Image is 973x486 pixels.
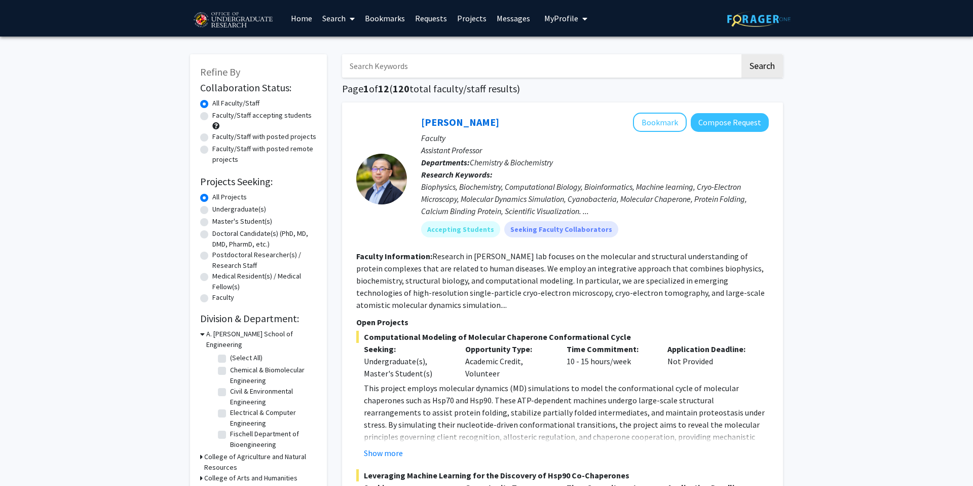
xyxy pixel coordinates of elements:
[421,181,769,217] div: Biophysics, Biochemistry, Computational Biology, Bioinformatics, Machine learning, Cryo-Electron ...
[200,176,317,188] h2: Projects Seeking:
[204,452,317,473] h3: College of Agriculture and Natural Resources
[206,329,317,350] h3: A. [PERSON_NAME] School of Engineering
[364,343,450,355] p: Seeking:
[364,355,450,379] div: Undergraduate(s), Master's Student(s)
[452,1,492,36] a: Projects
[356,331,769,343] span: Computational Modeling of Molecular Chaperone Conformational Cycle
[212,250,317,271] label: Postdoctoral Researcher(s) / Research Staff
[492,1,535,36] a: Messages
[317,1,360,36] a: Search
[212,144,317,165] label: Faculty/Staff with posted remote projects
[421,169,493,180] b: Research Keywords:
[421,157,470,167] b: Departments:
[212,271,317,292] label: Medical Resident(s) / Medical Fellow(s)
[364,382,769,467] p: This project employs molecular dynamics (MD) simulations to model the conformational cycle of mol...
[410,1,452,36] a: Requests
[200,65,240,78] span: Refine By
[212,131,316,142] label: Faculty/Staff with posted projects
[356,316,769,328] p: Open Projects
[421,144,769,156] p: Assistant Professor
[458,343,559,379] div: Academic Credit, Volunteer
[470,157,553,167] span: Chemistry & Biochemistry
[212,204,266,215] label: Undergraduate(s)
[200,82,317,94] h2: Collaboration Status:
[364,447,403,459] button: Show more
[230,386,314,407] label: Civil & Environmental Engineering
[421,221,500,237] mat-chip: Accepting Students
[421,132,769,144] p: Faculty
[465,343,551,355] p: Opportunity Type:
[356,469,769,481] span: Leveraging Machine Learning for the Discovery of Hsp90 Co-Chaperones
[363,82,369,95] span: 1
[212,98,259,109] label: All Faculty/Staff
[190,8,276,33] img: University of Maryland Logo
[504,221,618,237] mat-chip: Seeking Faculty Collaborators
[727,11,791,27] img: ForagerOne Logo
[356,251,432,261] b: Faculty Information:
[667,343,754,355] p: Application Deadline:
[230,407,314,429] label: Electrical & Computer Engineering
[212,192,247,202] label: All Projects
[559,343,660,379] div: 10 - 15 hours/week
[660,343,761,379] div: Not Provided
[633,113,687,132] button: Add Yanxin Liu to Bookmarks
[200,313,317,325] h2: Division & Department:
[741,54,783,78] button: Search
[691,113,769,132] button: Compose Request to Yanxin Liu
[230,450,314,471] label: Materials Science & Engineering
[356,251,765,310] fg-read-more: Research in [PERSON_NAME] lab focuses on the molecular and structural understanding of protein co...
[342,83,783,95] h1: Page of ( total faculty/staff results)
[421,116,499,128] a: [PERSON_NAME]
[212,292,234,303] label: Faculty
[360,1,410,36] a: Bookmarks
[230,365,314,386] label: Chemical & Biomolecular Engineering
[204,473,297,483] h3: College of Arts and Humanities
[544,13,578,23] span: My Profile
[8,440,43,478] iframe: Chat
[212,216,272,227] label: Master's Student(s)
[230,353,263,363] label: (Select All)
[567,343,653,355] p: Time Commitment:
[378,82,389,95] span: 12
[342,54,740,78] input: Search Keywords
[212,110,312,121] label: Faculty/Staff accepting students
[230,429,314,450] label: Fischell Department of Bioengineering
[393,82,409,95] span: 120
[286,1,317,36] a: Home
[212,228,317,250] label: Doctoral Candidate(s) (PhD, MD, DMD, PharmD, etc.)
